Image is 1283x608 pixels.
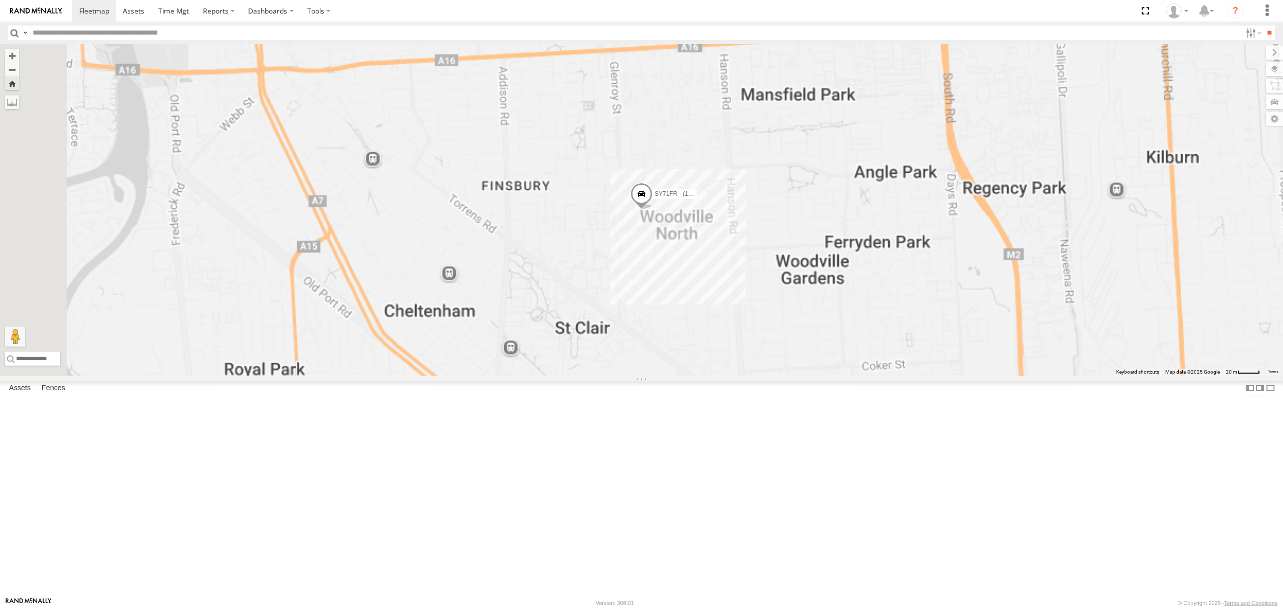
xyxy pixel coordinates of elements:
[5,63,19,77] button: Zoom out
[1242,26,1263,40] label: Search Filter Options
[10,8,62,15] img: rand-logo.svg
[1178,600,1277,606] div: © Copyright 2025 -
[5,77,19,90] button: Zoom Home
[1163,4,1192,19] div: Peter Lu
[6,598,52,608] a: Visit our Website
[1227,3,1243,19] i: ?
[1226,369,1237,375] span: 20 m
[655,191,738,198] span: SY71FR - (16P TRAILER) PM1
[37,381,70,395] label: Fences
[5,95,19,109] label: Measure
[1224,600,1277,606] a: Terms and Conditions
[21,26,29,40] label: Search Query
[1268,370,1278,374] a: Terms (opens in new tab)
[1266,112,1283,126] label: Map Settings
[1265,381,1275,396] label: Hide Summary Table
[5,327,25,347] button: Drag Pegman onto the map to open Street View
[1223,369,1263,376] button: Map Scale: 20 m per 41 pixels
[1116,369,1159,376] button: Keyboard shortcuts
[1255,381,1265,396] label: Dock Summary Table to the Right
[596,600,634,606] div: Version: 308.01
[1165,369,1220,375] span: Map data ©2025 Google
[5,49,19,63] button: Zoom in
[1245,381,1255,396] label: Dock Summary Table to the Left
[4,381,36,395] label: Assets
